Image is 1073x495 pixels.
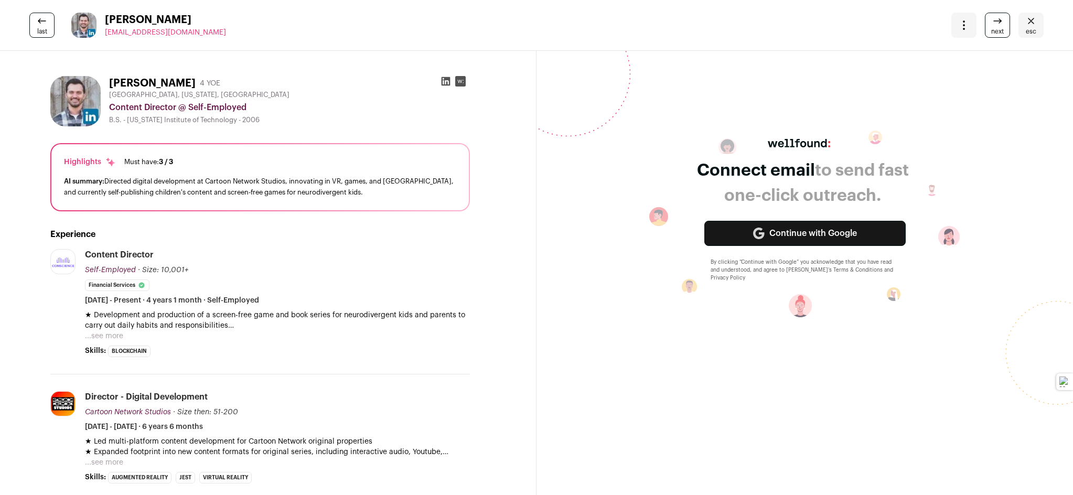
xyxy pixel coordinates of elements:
span: · Size then: 51-200 [173,408,238,416]
div: Director - Digital Development [85,391,208,403]
span: last [37,27,47,36]
button: ...see more [85,331,123,341]
a: [EMAIL_ADDRESS][DOMAIN_NAME] [105,27,226,38]
a: last [29,13,55,38]
span: [GEOGRAPHIC_DATA], [US_STATE], [GEOGRAPHIC_DATA] [109,91,289,99]
span: Skills: [85,346,106,356]
h1: [PERSON_NAME] [109,76,196,91]
span: 3 / 3 [159,158,173,165]
p: ★ Development and production of a screen-free game and book series for neurodivergent kids and pa... [85,310,470,331]
img: 8a425b6e3901668d735ba5b8c7f8d6e912033b0ddf25c138908d465eeb57ba25 [50,76,101,126]
span: [DATE] - [DATE] · 6 years 6 months [85,422,203,432]
span: Self-Employed [85,266,136,274]
span: Cartoon Network Studios [85,408,171,416]
div: Must have: [124,158,173,166]
li: Financial Services [85,279,149,291]
img: 5e6099f73af37413a50376f21dcaccac6dc6c6f513d740031734ef45053dbedc.png [51,255,75,268]
img: 8a425b6e3901668d735ba5b8c7f8d6e912033b0ddf25c138908d465eeb57ba25 [71,13,96,38]
div: Highlights [64,157,116,167]
div: Content Director @ Self-Employed [109,101,470,114]
span: [EMAIL_ADDRESS][DOMAIN_NAME] [105,29,226,36]
h2: Experience [50,228,470,241]
div: Content Director [85,249,154,261]
span: AI summary: [64,178,104,185]
span: [PERSON_NAME] [105,13,226,27]
img: 16ae085d0bfe27c9bff041e8f92b28699bddbe8b332be1954735c487cf700e04.jpg [51,392,75,416]
span: Connect email [697,162,815,179]
span: [DATE] - Present · 4 years 1 month · Self-Employed [85,295,259,306]
div: Directed digital development at Cartoon Network Studios, innovating in VR, games, and [GEOGRAPHIC... [64,176,456,198]
div: to send fast one-click outreach. [697,158,909,208]
div: B.S. - [US_STATE] Institute of Technology - 2006 [109,116,470,124]
li: Blockchain [108,346,151,357]
span: · Size: 10,001+ [138,266,188,274]
div: 4 YOE [200,78,220,89]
